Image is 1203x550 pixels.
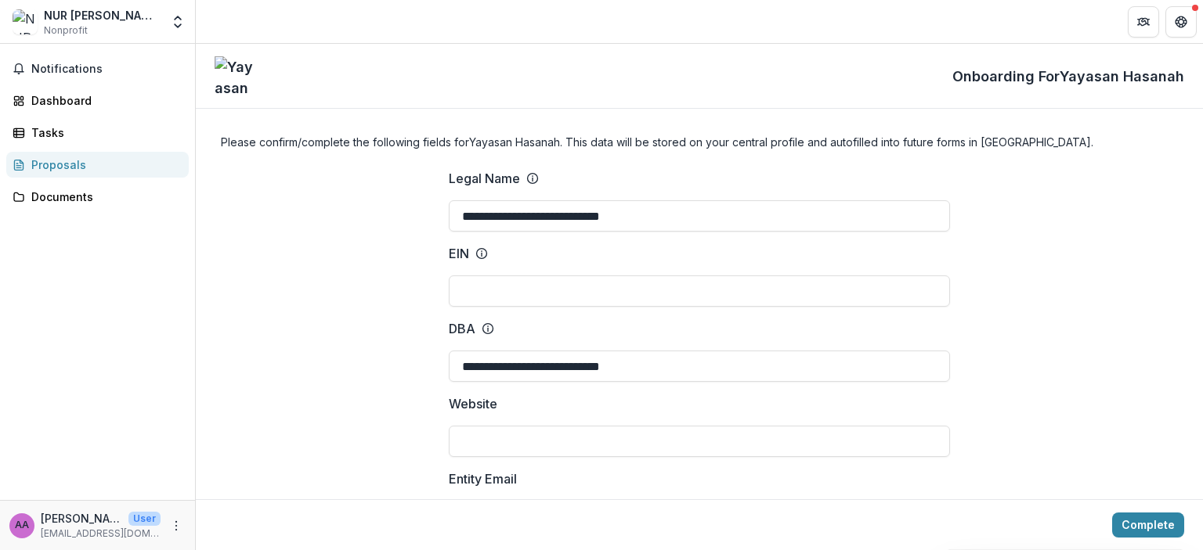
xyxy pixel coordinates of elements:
a: Proposals [6,152,189,178]
span: Notifications [31,63,182,76]
p: User [128,512,161,526]
a: Tasks [6,120,189,146]
span: Nonprofit [44,23,88,38]
a: Dashboard [6,88,189,113]
p: [PERSON_NAME] [41,510,122,527]
p: Legal Name [449,169,520,188]
a: Documents [6,184,189,210]
p: DBA [449,319,475,338]
button: Open entity switcher [167,6,189,38]
p: EIN [449,244,469,263]
p: Onboarding For Yayasan Hasanah [952,66,1184,87]
h4: Please confirm/complete the following fields for Yayasan Hasanah . This data will be stored on yo... [221,134,1178,150]
img: Yayasan Hasanah logo [215,56,254,95]
img: NUR ARINA SYAHEERA BINTI AZMI [13,9,38,34]
p: [EMAIL_ADDRESS][DOMAIN_NAME] [41,527,161,541]
button: More [167,516,186,535]
button: Notifications [6,56,189,81]
div: Arina Azmi [15,520,29,530]
button: Get Help [1165,6,1197,38]
div: Tasks [31,124,176,141]
p: Entity Email [449,469,517,488]
div: Dashboard [31,92,176,109]
p: Website [449,394,497,413]
div: Proposals [31,156,176,173]
button: Complete [1112,512,1184,537]
div: NUR [PERSON_NAME] [44,7,161,23]
div: Documents [31,189,176,205]
button: Partners [1128,6,1159,38]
